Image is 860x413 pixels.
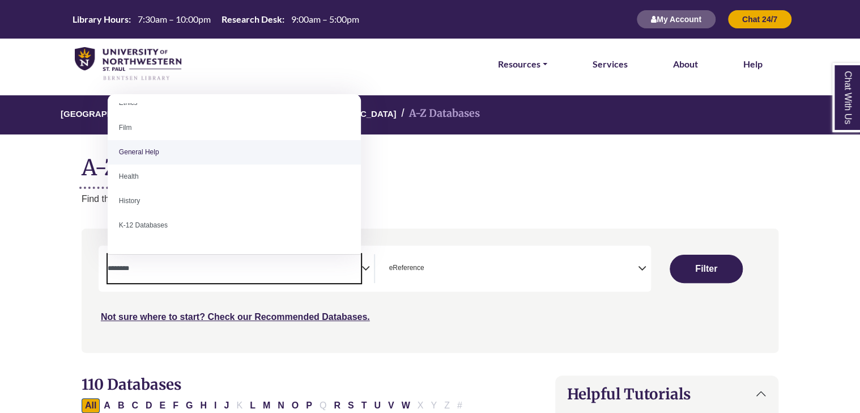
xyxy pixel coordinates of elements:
button: Filter Results L [246,398,259,413]
li: Film [108,116,361,140]
img: library_home [75,47,181,81]
button: Filter Results H [197,398,210,413]
th: Research Desk: [217,13,285,25]
li: History [108,189,361,213]
span: 110 Databases [82,375,181,394]
button: Filter Results P [303,398,316,413]
button: Filter Results F [169,398,182,413]
button: Filter Results I [211,398,220,413]
a: Not sure where to start? Check our Recommended Databases. [101,312,370,322]
nav: breadcrumb [82,95,778,134]
textarea: Search [427,265,432,274]
a: Services [593,57,628,71]
button: All [82,398,100,413]
button: Filter Results U [371,398,384,413]
div: Alpha-list to filter by first letter of database name [82,400,467,410]
li: General Help [108,140,361,165]
button: Filter Results S [344,398,357,413]
button: Filter Results A [100,398,114,413]
button: Filter Results W [398,398,414,413]
button: Chat 24/7 [727,10,792,29]
button: Filter Results E [156,398,169,413]
span: 7:30am – 10:00pm [138,14,211,24]
a: Chat 24/7 [727,14,792,24]
button: Filter Results C [128,398,142,413]
span: 9:00am – 5:00pm [291,14,359,24]
button: My Account [636,10,716,29]
button: Submit for Search Results [670,255,742,283]
li: eReference [384,263,424,273]
button: Filter Results R [330,398,344,413]
a: Resources [498,57,547,71]
li: K-12 Databases [108,213,361,238]
a: Hours Today [68,13,364,26]
li: Health [108,165,361,189]
a: Help [743,57,763,71]
button: Filter Results J [220,398,232,413]
button: Helpful Tutorials [556,376,778,412]
a: [GEOGRAPHIC_DATA][PERSON_NAME] [61,107,223,119]
button: Filter Results V [385,398,398,413]
li: Kinesiology [108,238,361,263]
button: Filter Results N [274,398,288,413]
a: My Account [636,14,716,24]
button: Filter Results M [259,398,274,413]
button: Filter Results T [358,398,371,413]
button: Filter Results O [288,398,302,413]
nav: Search filters [82,229,778,352]
span: eReference [389,263,424,273]
th: Library Hours: [68,13,131,25]
textarea: Search [108,265,361,274]
button: Filter Results G [182,398,196,413]
button: Filter Results D [142,398,156,413]
table: Hours Today [68,13,364,24]
li: A-Z Databases [396,106,479,122]
p: Find the best library databases for your research. [82,192,778,206]
a: About [673,57,698,71]
li: Ethics [108,91,361,115]
h1: A-Z Databases [82,146,778,180]
button: Filter Results B [114,398,128,413]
